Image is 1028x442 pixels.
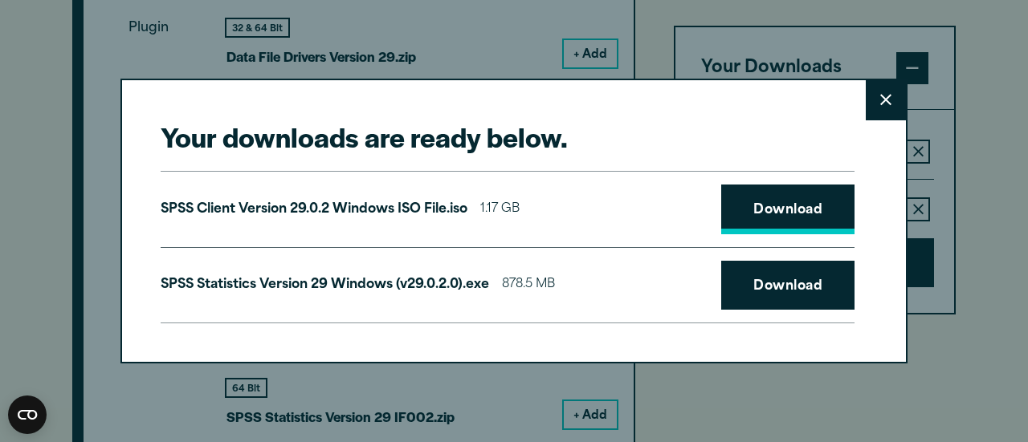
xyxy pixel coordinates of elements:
[502,274,555,297] span: 878.5 MB
[721,185,855,234] a: Download
[480,198,520,221] span: 1.17 GB
[161,119,855,155] h2: Your downloads are ready below.
[721,261,855,310] a: Download
[161,198,467,221] p: SPSS Client Version 29.0.2 Windows ISO File.iso
[8,395,47,434] button: Open CMP widget
[161,274,489,297] p: SPSS Statistics Version 29 Windows (v29.0.2.0).exe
